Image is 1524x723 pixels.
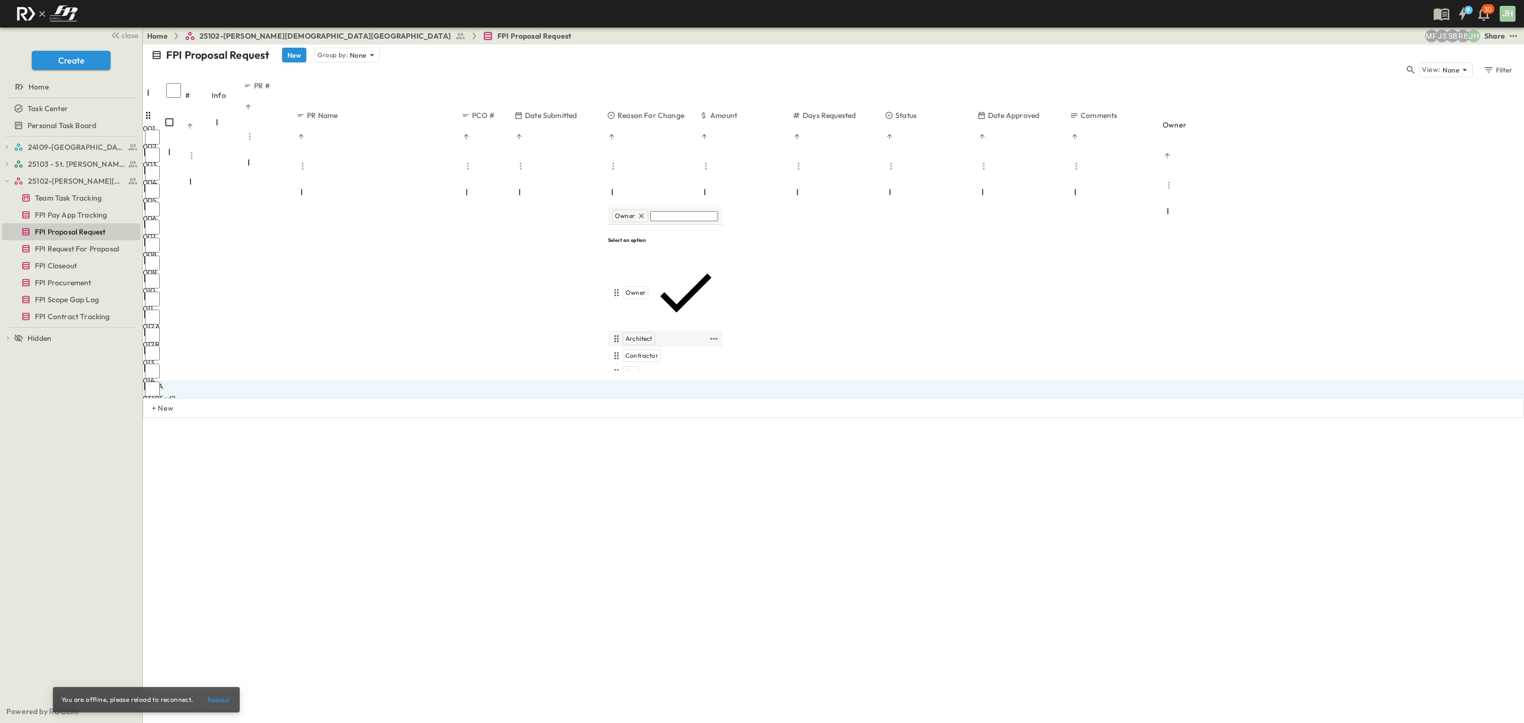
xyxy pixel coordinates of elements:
span: Task Center [28,103,68,114]
span: Team Task Tracking [35,193,102,203]
a: Task Center [2,101,138,116]
button: New [282,48,306,62]
div: Owner [610,257,720,328]
span: FPI Proposal Request [35,227,105,237]
div: FPI Procurementtest [2,274,140,291]
a: Team Task Tracking [2,191,138,205]
p: None [350,50,367,60]
a: FPI Request For Proposal [2,241,138,256]
a: 24109-St. Teresa of Calcutta Parish Hall [14,140,138,155]
a: FPI Proposal Request [2,224,138,239]
input: Select row [145,238,160,252]
input: Select row [145,292,160,306]
div: Contractor [610,349,720,362]
span: Hidden [28,333,51,344]
span: Architect [625,335,652,343]
span: FPI Contract Tracking [35,311,110,322]
span: City [625,368,637,377]
button: Create [32,51,111,70]
div: City [610,366,720,379]
div: Sterling Barnett (sterling@fpibuilders.com) [1446,30,1459,42]
input: Select row [145,310,160,324]
div: FPI Request For Proposaltest [2,240,140,257]
div: 24109-St. Teresa of Calcutta Parish Halltest [2,139,140,156]
button: Reload [202,691,235,708]
p: None [1443,65,1459,75]
button: Sort [243,102,253,112]
a: FPI Proposal Request [483,31,571,41]
input: Select row [145,382,160,396]
div: # [185,80,212,110]
a: Home [147,31,168,41]
p: 30 [1484,5,1492,14]
input: Select row [145,274,160,288]
p: + New [152,403,158,413]
div: 001 [143,123,164,134]
input: Select row [145,148,160,162]
p: FPI Proposal Request [166,48,269,62]
span: 24109-St. Teresa of Calcutta Parish Hall [28,142,125,152]
a: 25102-Christ The Redeemer Anglican Church [14,174,138,188]
div: JH [1500,6,1516,22]
input: Select all rows [166,83,181,98]
div: Monica Pruteanu (mpruteanu@fpibuilders.com) [1425,30,1438,42]
button: Filter [1479,62,1516,77]
div: You are offline, please reload to reconnect. [61,690,193,709]
div: 25102-Christ The Redeemer Anglican Churchtest [2,173,140,189]
p: PR # [254,80,270,91]
div: Architect [610,332,707,345]
button: close [106,28,140,42]
a: 25102-[PERSON_NAME][DEMOGRAPHIC_DATA][GEOGRAPHIC_DATA] [185,31,466,41]
div: 93105cd2-4ae1-4ee6-affb-49382335ddac [143,393,164,446]
div: Regina Barnett (rbarnett@fpibuilders.com) [1457,30,1469,42]
span: FPI Closeout [35,260,77,271]
span: FPI Pay App Tracking [35,210,107,220]
div: Jesse Sullivan (jsullivan@fpibuilders.com) [1436,30,1448,42]
a: 25103 - St. [PERSON_NAME] Phase 2 [14,157,138,171]
span: FPI Procurement [35,277,92,288]
a: FPI Closeout [2,258,138,273]
div: FPI Contract Trackingtest [2,308,140,325]
div: FPI Closeouttest [2,257,140,274]
div: Filter [1483,64,1513,76]
input: Select row [145,364,160,378]
p: Group by: [317,50,348,60]
span: Personal Task Board [28,120,96,131]
span: Contractor [625,351,658,360]
span: FPI Proposal Request [497,31,571,41]
div: Info [212,80,243,110]
a: FPI Scope Gap Log [2,292,138,307]
input: Select row [145,328,160,342]
a: FPI Pay App Tracking [2,207,138,222]
div: Personal Task Boardtest [2,117,140,134]
span: close [122,30,138,41]
a: FPI Procurement [2,275,138,290]
input: Select row [145,130,160,144]
button: test [1507,30,1520,42]
span: Home [29,82,49,92]
h6: 9 [1466,6,1470,14]
span: 25103 - St. [PERSON_NAME] Phase 2 [28,159,125,169]
input: Select row [145,346,160,360]
input: Select row [145,220,160,234]
a: Home [2,79,138,94]
img: c8d7d1ed905e502e8f77bf7063faec64e13b34fdb1f2bdd94b0e311fc34f8000.png [13,3,81,25]
span: FPI Scope Gap Log [35,294,99,305]
span: 25102-[PERSON_NAME][DEMOGRAPHIC_DATA][GEOGRAPHIC_DATA] [199,31,451,41]
button: 9 [1452,4,1473,23]
p: View: [1422,64,1440,76]
h6: Select an option [608,237,722,243]
span: FPI Request For Proposal [35,243,119,254]
div: Team Task Trackingtest [2,189,140,206]
span: Owner [625,288,646,297]
input: Select row [145,202,160,216]
a: FPI Contract Tracking [2,309,138,324]
a: Personal Task Board [2,118,138,133]
div: 25103 - St. [PERSON_NAME] Phase 2test [2,156,140,173]
nav: breadcrumbs [147,31,578,41]
span: 25102-Christ The Redeemer Anglican Church [28,176,125,186]
button: JH [1499,5,1517,23]
input: Select row [145,166,160,180]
